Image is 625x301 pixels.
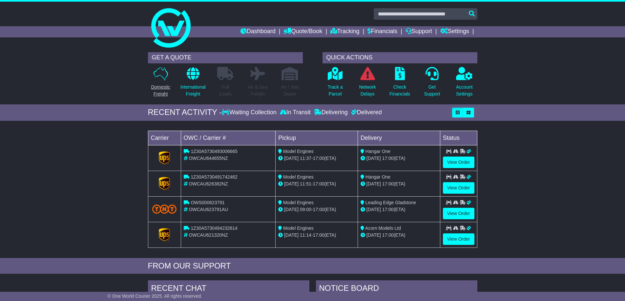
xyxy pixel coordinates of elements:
a: View Order [443,157,474,168]
span: [DATE] [366,156,381,161]
p: Air / Sea Depot [281,84,299,97]
a: DomesticFreight [151,67,170,101]
span: 17:00 [313,156,324,161]
div: FROM OUR SUPPORT [148,261,477,271]
td: Carrier [148,131,181,145]
span: Hangar One [365,149,390,154]
img: GetCarrierServiceLogo [159,151,170,164]
span: 1Z30A5730491742462 [191,174,237,180]
div: QUICK ACTIONS [323,52,477,63]
div: (ETA) [361,155,437,162]
img: TNT_Domestic.png [152,204,177,213]
p: Domestic Freight [151,84,170,97]
span: OWCAU621320NZ [189,232,228,238]
span: Leading Edge Gladstone [365,200,416,205]
div: - (ETA) [278,232,355,239]
a: InternationalFreight [180,67,206,101]
div: - (ETA) [278,155,355,162]
div: Waiting Collection [222,109,278,116]
span: 17:00 [382,181,394,186]
p: Full Loads [217,84,234,97]
div: In Transit [278,109,312,116]
span: 17:00 [382,207,394,212]
div: NOTICE BOARD [316,280,477,298]
a: NetworkDelays [359,67,376,101]
span: [DATE] [284,181,299,186]
div: (ETA) [361,181,437,187]
span: 11:51 [300,181,311,186]
img: GetCarrierServiceLogo [159,177,170,190]
span: [DATE] [284,156,299,161]
a: Support [406,26,432,37]
span: 1Z30A5730493006665 [191,149,237,154]
div: RECENT CHAT [148,280,309,298]
a: View Order [443,182,474,194]
p: Air & Sea Freight [248,84,267,97]
a: Track aParcel [327,67,343,101]
p: Account Settings [456,84,473,97]
div: Delivering [312,109,349,116]
a: View Order [443,208,474,219]
span: 17:00 [313,207,324,212]
div: RECENT ACTIVITY - [148,108,222,117]
a: CheckFinancials [389,67,410,101]
div: - (ETA) [278,181,355,187]
span: 11:14 [300,232,311,238]
span: Model Engines [283,149,314,154]
span: [DATE] [366,232,381,238]
a: Dashboard [240,26,276,37]
span: © One World Courier 2025. All rights reserved. [108,293,202,299]
span: 1Z30A5730494232614 [191,226,237,231]
td: Pickup [276,131,358,145]
span: Model Engines [283,174,314,180]
p: International Freight [180,84,206,97]
a: GetSupport [424,67,440,101]
td: Delivery [358,131,440,145]
span: [DATE] [366,181,381,186]
span: [DATE] [366,207,381,212]
span: 17:00 [313,232,324,238]
span: OWS000623791 [191,200,225,205]
span: OWCAU644655NZ [189,156,228,161]
a: View Order [443,233,474,245]
img: GetCarrierServiceLogo [159,228,170,241]
a: AccountSettings [456,67,473,101]
span: Model Engines [283,200,314,205]
span: Hangar One [365,174,390,180]
span: [DATE] [284,232,299,238]
span: 11:37 [300,156,311,161]
a: Settings [440,26,469,37]
span: OWCAU623791AU [189,207,228,212]
span: OWCAU626382NZ [189,181,228,186]
span: [DATE] [284,207,299,212]
p: Get Support [424,84,440,97]
span: Acorn Models Ltd [365,226,401,231]
div: - (ETA) [278,206,355,213]
span: 17:00 [313,181,324,186]
span: 09:00 [300,207,311,212]
div: Delivered [349,109,382,116]
a: Quote/Book [283,26,322,37]
div: GET A QUOTE [148,52,303,63]
div: (ETA) [361,206,437,213]
div: (ETA) [361,232,437,239]
span: 17:00 [382,156,394,161]
span: Model Engines [283,226,314,231]
td: OWC / Carrier # [181,131,276,145]
p: Check Financials [389,84,410,97]
p: Network Delays [359,84,376,97]
a: Financials [367,26,397,37]
td: Status [440,131,477,145]
p: Track a Parcel [328,84,343,97]
a: Tracking [330,26,359,37]
span: 17:00 [382,232,394,238]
